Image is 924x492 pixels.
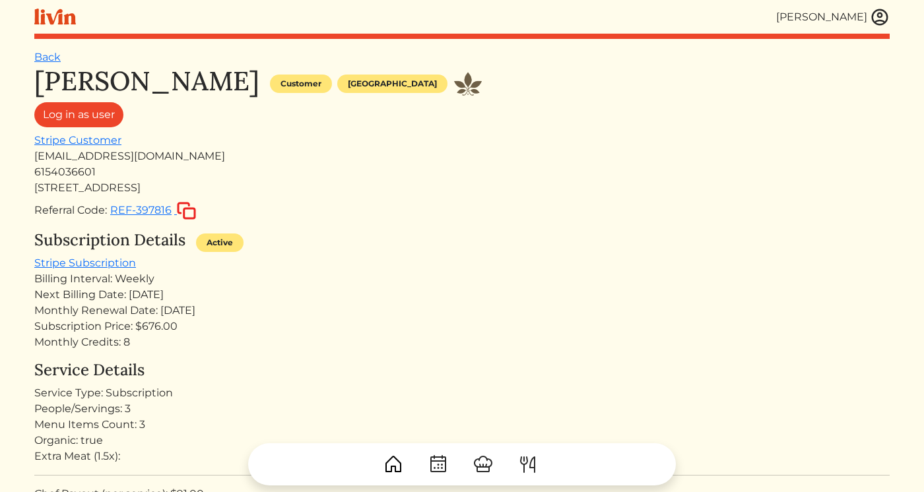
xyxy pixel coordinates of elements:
h1: [PERSON_NAME] [34,65,259,97]
div: [PERSON_NAME] [776,9,867,25]
button: REF-397816 [110,201,197,220]
div: Monthly Renewal Date: [DATE] [34,303,890,319]
div: Active [196,233,244,252]
img: Juniper [453,71,483,97]
span: Referral Code: [34,204,107,216]
img: ForkKnife-55491504ffdb50bab0c1e09e7649658475375261d09fd45db06cec23bce548bf.svg [517,454,539,475]
div: Subscription Price: $676.00 [34,319,890,334]
div: Customer [270,75,332,93]
img: user_account-e6e16d2ec92f44fc35f99ef0dc9cddf60790bfa021a6ecb1c896eb5d2907b31c.svg [870,7,890,27]
img: ChefHat-a374fb509e4f37eb0702ca99f5f64f3b6956810f32a249b33092029f8484b388.svg [473,454,494,475]
img: copy-c88c4d5ff2289bbd861d3078f624592c1430c12286b036973db34a3c10e19d95.svg [177,202,196,220]
img: House-9bf13187bcbb5817f509fe5e7408150f90897510c4275e13d0d5fca38e0b5951.svg [383,454,404,475]
img: livin-logo-a0d97d1a881af30f6274990eb6222085a2533c92bbd1e4f22c21b4f0d0e3210c.svg [34,9,76,25]
div: Service Type: Subscription [34,385,890,401]
a: Log in as user [34,102,123,127]
div: Next Billing Date: [DATE] [34,287,890,303]
img: CalendarDots-5bcf9d9080389f2a281d69619e1c85352834be518fbc73d9501aef674afc0d57.svg [428,454,449,475]
a: Stripe Customer [34,134,121,146]
span: REF-397816 [110,204,172,216]
div: People/Servings: 3 [34,401,890,417]
div: 6154036601 [34,164,890,180]
a: Stripe Subscription [34,257,136,269]
div: [GEOGRAPHIC_DATA] [337,75,447,93]
a: Back [34,51,61,63]
div: [STREET_ADDRESS] [34,180,890,196]
h4: Service Details [34,361,890,380]
div: Billing Interval: Weekly [34,271,890,287]
div: Menu Items Count: 3 [34,417,890,433]
div: [EMAIL_ADDRESS][DOMAIN_NAME] [34,148,890,164]
h4: Subscription Details [34,231,185,250]
div: Monthly Credits: 8 [34,334,890,350]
